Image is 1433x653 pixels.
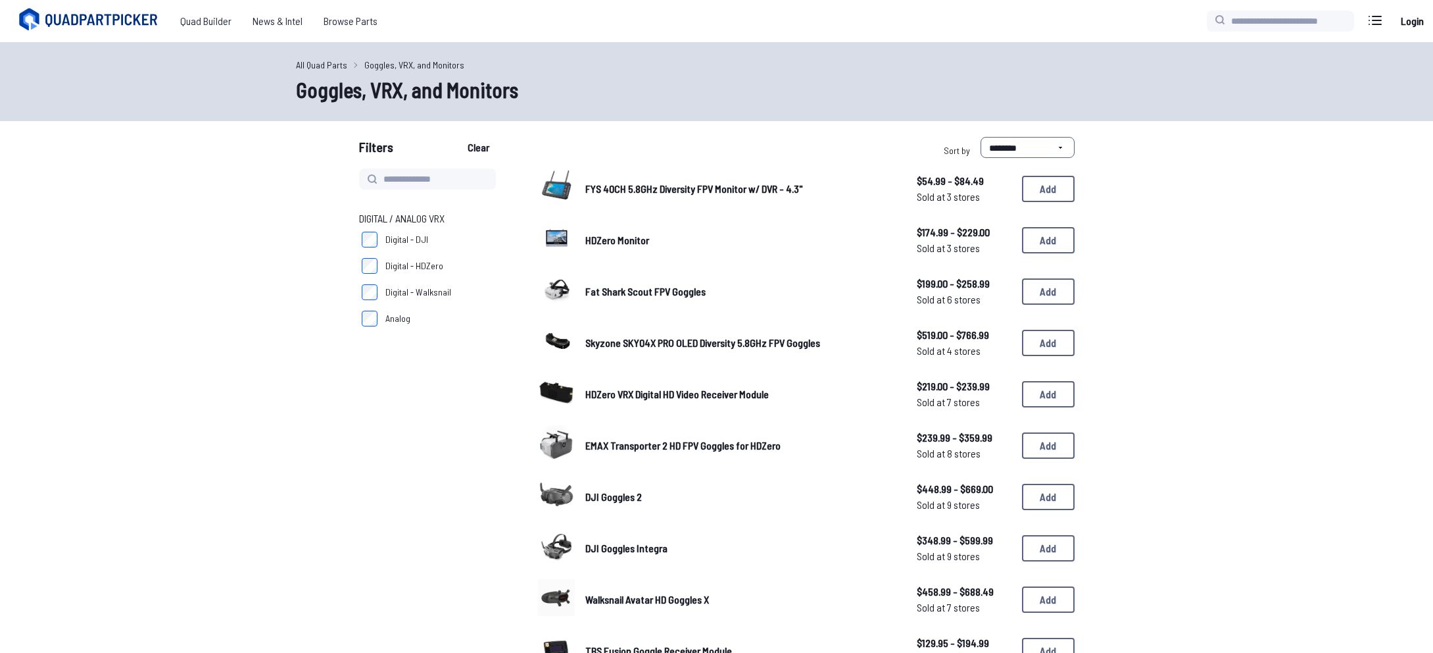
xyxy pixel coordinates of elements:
[917,327,1011,343] span: $519.00 - $766.99
[585,284,896,300] a: Fat Shark Scout FPV Goggles
[585,182,803,195] span: FYS 40CH 5.8GHz Diversity FPV Monitor w/ DVR - 4.3"
[585,438,896,454] a: EMAX Transporter 2 HD FPV Goggles for HDZero
[585,489,896,505] a: DJI Goggles 2
[385,259,443,273] span: Digital - HDZero
[313,8,388,34] a: Browse Parts
[917,584,1011,600] span: $458.99 - $688.49
[917,224,1011,240] span: $174.99 - $229.00
[538,220,575,261] a: image
[242,8,313,34] a: News & Intel
[917,276,1011,292] span: $199.00 - $258.99
[917,189,1011,205] span: Sold at 3 stores
[538,374,575,415] a: image
[1396,8,1428,34] a: Login
[538,323,575,363] a: image
[385,233,428,246] span: Digital - DJI
[362,232,377,248] input: Digital - DJI
[362,284,377,300] input: Digital - Walksnail
[917,533,1011,548] span: $348.99 - $599.99
[585,181,896,197] a: FYS 40CH 5.8GHz Diversity FPV Monitor w/ DVR - 4.3"
[538,374,575,411] img: image
[917,394,1011,410] span: Sold at 7 stores
[917,430,1011,446] span: $239.99 - $359.99
[585,490,642,503] span: DJI Goggles 2
[1022,535,1075,562] button: Add
[917,600,1011,615] span: Sold at 7 stores
[1022,587,1075,613] button: Add
[538,425,575,466] a: image
[385,312,410,325] span: Analog
[917,481,1011,497] span: $448.99 - $669.00
[917,240,1011,256] span: Sold at 3 stores
[585,388,769,400] span: HDZero VRX Digital HD Video Receiver Module
[917,343,1011,359] span: Sold at 4 stores
[456,137,500,158] button: Clear
[917,635,1011,651] span: $129.95 - $194.99
[362,311,377,326] input: Analog
[385,286,451,299] span: Digital - Walksnail
[981,137,1075,158] select: Sort by
[359,211,445,226] span: Digital / Analog VRX
[917,548,1011,564] span: Sold at 9 stores
[585,542,668,554] span: DJI Goggles Integra
[917,379,1011,394] span: $219.00 - $239.99
[538,271,575,308] img: image
[538,425,575,462] img: image
[585,593,709,606] span: Walksnail Avatar HD Goggles X
[585,285,706,298] span: Fat Shark Scout FPV Goggles
[359,137,393,163] span: Filters
[585,336,820,349] span: Skyzone SKY04X PRO OLED Diversity 5.8GHz FPV Goggles
[296,74,1138,105] h1: Goggles, VRX, and Monitors
[296,58,347,72] a: All Quad Parts
[1022,432,1075,459] button: Add
[1022,330,1075,356] button: Add
[585,540,896,556] a: DJI Goggles Integra
[538,220,575,257] img: image
[538,528,575,565] img: image
[364,58,464,72] a: Goggles, VRX, and Monitors
[1022,381,1075,407] button: Add
[585,386,896,402] a: HDZero VRX Digital HD Video Receiver Module
[1022,484,1075,510] button: Add
[944,145,970,156] span: Sort by
[538,169,575,209] a: image
[585,592,896,608] a: Walksnail Avatar HD Goggles X
[917,446,1011,461] span: Sold at 8 stores
[585,335,896,351] a: Skyzone SKY04X PRO OLED Diversity 5.8GHz FPV Goggles
[538,169,575,205] img: image
[538,579,575,616] img: image
[917,497,1011,513] span: Sold at 9 stores
[538,477,575,513] img: image
[170,8,242,34] a: Quad Builder
[917,173,1011,189] span: $54.99 - $84.49
[585,234,649,246] span: HDZero Monitor
[917,292,1011,307] span: Sold at 6 stores
[585,232,896,248] a: HDZero Monitor
[1022,278,1075,305] button: Add
[538,271,575,312] a: image
[1022,227,1075,253] button: Add
[538,477,575,517] a: image
[538,323,575,359] img: image
[1022,176,1075,202] button: Add
[538,528,575,569] a: image
[362,258,377,274] input: Digital - HDZero
[538,579,575,620] a: image
[585,439,781,452] span: EMAX Transporter 2 HD FPV Goggles for HDZero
